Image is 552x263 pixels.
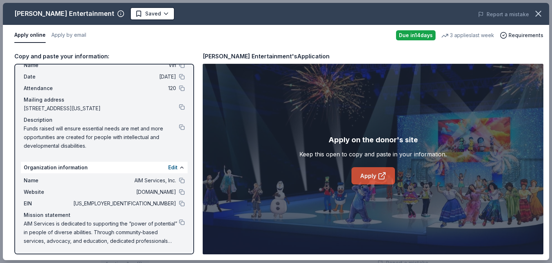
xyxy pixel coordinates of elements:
span: Name [24,61,72,70]
div: [PERSON_NAME] Entertainment's Application [203,52,330,61]
div: Apply on the donor's site [328,134,418,146]
span: AIM Services, Inc. [72,176,176,185]
span: Vin [72,61,176,70]
span: Name [24,176,72,185]
div: Organization information [21,162,188,173]
span: [STREET_ADDRESS][US_STATE] [24,104,179,113]
div: [PERSON_NAME] Entertainment [14,8,114,19]
a: Apply [351,167,395,184]
div: Due in 14 days [396,30,436,40]
div: 3 applies last week [441,31,494,40]
span: 120 [72,84,176,93]
div: Keep this open to copy and paste in your information. [299,150,447,159]
div: Mailing address [24,95,185,104]
span: [DATE] [72,72,176,81]
span: [US_EMPLOYER_IDENTIFICATION_NUMBER] [72,199,176,208]
span: [DOMAIN_NAME] [72,188,176,196]
span: AIM Services is dedicated to supporting the “power of potential” in people of diverse abilities. ... [24,219,179,245]
button: Apply by email [51,28,86,43]
span: EIN [24,199,72,208]
span: Saved [145,9,161,18]
button: Requirements [500,31,543,40]
div: Description [24,116,185,124]
div: Mission statement [24,211,185,219]
button: Edit [168,163,178,172]
button: Apply online [14,28,46,43]
span: Date [24,72,72,81]
span: Website [24,188,72,196]
button: Saved [130,7,175,20]
span: Requirements [509,31,543,40]
span: Attendance [24,84,72,93]
button: Report a mistake [478,10,529,19]
span: Funds raised will ensure essential needs are met and more opportunities are created for people wi... [24,124,179,150]
div: Copy and paste your information: [14,52,194,61]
